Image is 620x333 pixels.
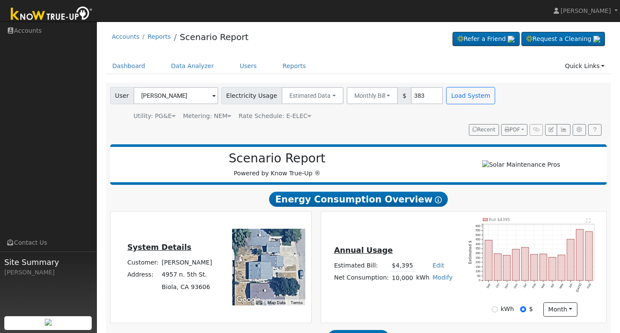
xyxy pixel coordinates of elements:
[435,196,442,203] i: Show Help
[6,5,97,24] img: Know True-Up
[256,300,262,306] button: Keyboard shortcuts
[160,257,214,269] td: [PERSON_NAME]
[559,283,564,289] text: May
[164,58,220,74] a: Data Analyzer
[106,58,152,74] a: Dashboard
[513,283,518,289] text: Dec
[469,124,499,136] button: Recent
[557,124,570,136] button: Multi-Series Graph
[475,261,480,264] text: 200
[588,124,601,136] a: Help Link
[475,252,480,255] text: 300
[486,283,491,289] text: Sep
[558,255,565,280] rect: onclick=""
[446,87,495,104] button: Load System
[291,300,303,305] a: Terms (opens in new tab)
[585,231,592,280] rect: onclick=""
[183,112,231,121] div: Metering: NEM
[432,262,444,269] a: Edit
[133,112,176,121] div: Utility: PG&E
[234,294,263,305] a: Open this area in Google Maps (opens a new window)
[112,33,139,40] a: Accounts
[282,87,344,104] button: Estimated Data
[593,36,600,43] img: retrieve
[541,283,546,289] text: Mar
[475,233,480,236] text: 500
[267,300,285,306] button: Map Data
[180,32,248,42] a: Scenario Report
[332,272,390,284] td: Net Consumption:
[233,58,263,74] a: Users
[505,127,520,133] span: PDF
[126,269,160,281] td: Address:
[567,239,574,280] rect: onclick=""
[508,36,515,43] img: retrieve
[119,151,435,166] h2: Scenario Report
[126,257,160,269] td: Customer:
[432,274,453,281] a: Modify
[479,279,480,282] text: 0
[531,283,536,289] text: Feb
[492,306,498,312] input: kWh
[160,281,214,293] td: Biola, CA 93606
[503,255,511,280] rect: onclick=""
[543,302,577,317] button: month
[133,87,218,104] input: Select a User
[475,256,480,259] text: 250
[234,294,263,305] img: Google
[475,224,480,227] text: 600
[576,229,583,280] rect: onclick=""
[489,217,510,221] text: Pull $4395
[520,306,526,312] input: $
[334,246,393,255] u: Annual Usage
[512,249,520,280] rect: onclick=""
[494,254,501,280] rect: onclick=""
[127,243,192,252] u: System Details
[539,254,547,280] rect: onclick=""
[475,229,480,232] text: 550
[550,283,555,289] text: Apr
[115,151,440,178] div: Powered by Know True-Up ®
[4,256,92,268] span: Site Summary
[575,283,582,293] text: [DATE]
[545,124,557,136] button: Edit User
[415,272,431,284] td: kWh
[347,87,398,104] button: Monthly Bill
[475,243,480,246] text: 400
[558,58,611,74] a: Quick Links
[501,305,514,314] label: kWh
[475,247,480,250] text: 350
[391,259,415,272] td: $4,395
[160,269,214,281] td: 4957 n. 5th St.
[4,268,92,277] div: [PERSON_NAME]
[482,160,560,169] img: Solar Maintenance Pros
[269,192,447,207] span: Energy Consumption Overview
[573,124,586,136] button: Settings
[332,259,390,272] td: Estimated Bill:
[485,240,492,280] rect: onclick=""
[523,283,527,288] text: Jan
[110,87,134,104] span: User
[453,32,520,47] a: Refer a Friend
[549,257,556,280] rect: onclick=""
[477,274,480,277] text: 50
[391,272,415,284] td: 10,000
[529,305,533,314] label: $
[586,218,591,223] text: 
[521,32,605,47] a: Request a Cleaning
[468,240,472,264] text: Estimated $
[568,283,573,288] text: Jun
[521,247,529,280] rect: onclick=""
[397,87,411,104] span: $
[504,283,509,289] text: Nov
[475,238,480,241] text: 450
[276,58,312,74] a: Reports
[495,283,500,288] text: Oct
[475,270,480,273] text: 100
[530,254,538,280] rect: onclick=""
[561,7,611,14] span: [PERSON_NAME]
[45,319,52,326] img: retrieve
[148,33,171,40] a: Reports
[475,265,480,268] text: 150
[221,87,282,104] span: Electricity Usage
